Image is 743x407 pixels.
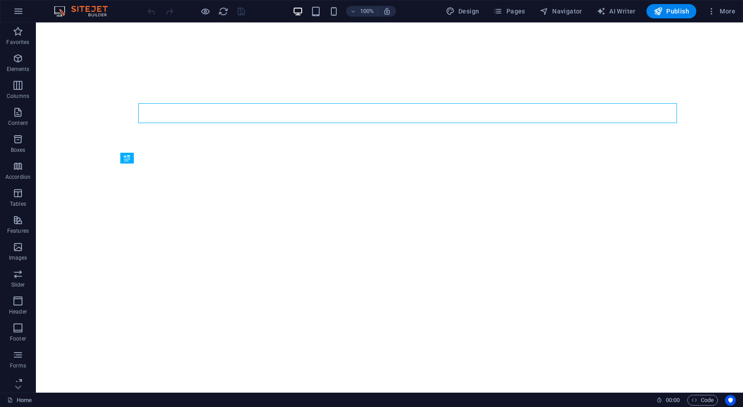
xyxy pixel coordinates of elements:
[10,362,26,369] p: Forms
[10,200,26,208] p: Tables
[597,7,636,16] span: AI Writer
[691,395,714,406] span: Code
[687,395,718,406] button: Code
[11,281,25,288] p: Slider
[656,395,680,406] h6: Session time
[218,6,229,17] i: Reload page
[7,93,29,100] p: Columns
[11,146,26,154] p: Boxes
[360,6,374,17] h6: 100%
[10,335,26,342] p: Footer
[6,39,29,46] p: Favorites
[490,4,528,18] button: Pages
[8,119,28,127] p: Content
[707,7,735,16] span: More
[9,254,27,261] p: Images
[493,7,525,16] span: Pages
[7,66,30,73] p: Elements
[703,4,739,18] button: More
[725,395,736,406] button: Usercentrics
[654,7,689,16] span: Publish
[540,7,582,16] span: Navigator
[52,6,119,17] img: Editor Logo
[442,4,483,18] div: Design (Ctrl+Alt+Y)
[536,4,586,18] button: Navigator
[200,6,211,17] button: Click here to leave preview mode and continue editing
[9,308,27,315] p: Header
[7,395,32,406] a: Click to cancel selection. Double-click to open Pages
[218,6,229,17] button: reload
[672,397,673,403] span: :
[442,4,483,18] button: Design
[446,7,479,16] span: Design
[5,173,31,181] p: Accordion
[383,7,391,15] i: On resize automatically adjust zoom level to fit chosen device.
[666,395,680,406] span: 00 00
[593,4,639,18] button: AI Writer
[7,227,29,234] p: Features
[646,4,696,18] button: Publish
[346,6,378,17] button: 100%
